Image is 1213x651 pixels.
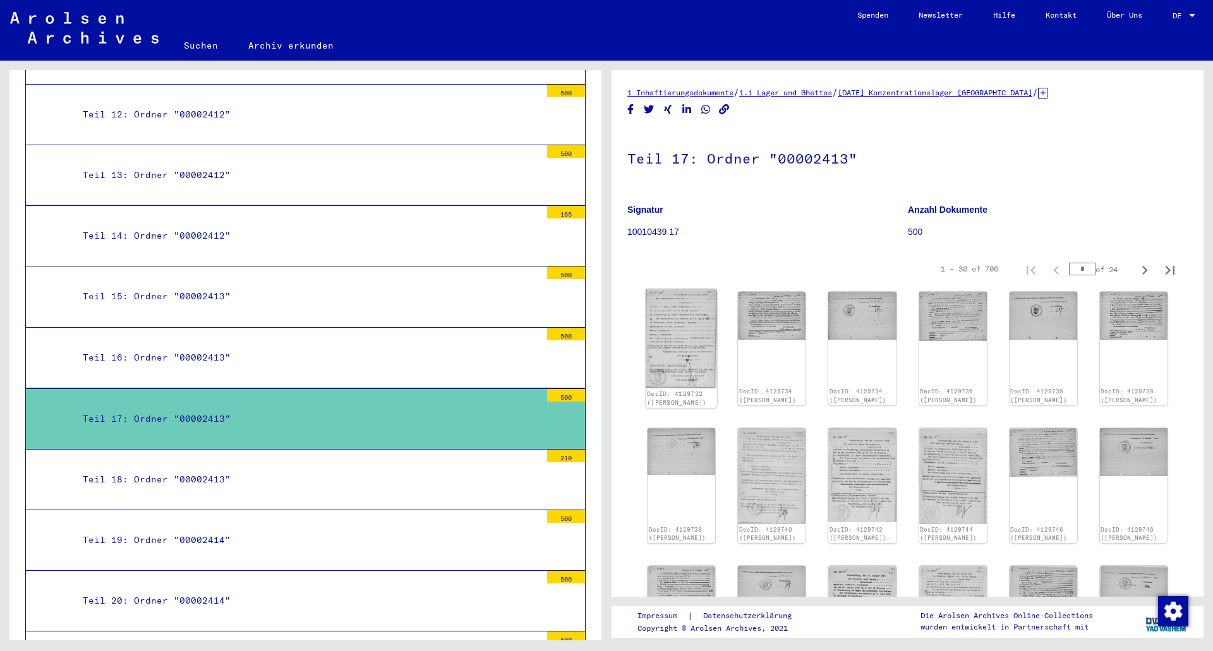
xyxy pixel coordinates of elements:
a: 1 Inhaftierungsdokumente [627,88,733,97]
p: wurden entwickelt in Partnerschaft mit [920,621,1093,633]
a: [DATE] Konzentrationslager [GEOGRAPHIC_DATA] [838,88,1032,97]
div: 500 [547,85,585,97]
a: DocID: 4129740 ([PERSON_NAME]) [739,526,796,542]
div: 210 [547,450,585,462]
div: 500 [547,389,585,402]
button: Copy link [718,102,731,117]
b: Anzahl Dokumente [908,205,987,215]
div: 500 [547,631,585,644]
img: 002.jpg [738,566,806,614]
button: First page [1018,256,1044,282]
a: Datenschutzerklärung [693,609,807,623]
div: Teil 18: Ordner "00002413" [73,467,541,492]
a: Archiv erkunden [233,30,349,61]
div: 1 – 30 of 700 [941,263,998,275]
span: DE [1173,11,1186,20]
div: 165 [547,206,585,218]
a: Impressum [637,609,687,623]
div: Zustimmung ändern [1157,595,1188,626]
div: Teil 13: Ordner "00002412" [73,163,541,188]
a: DocID: 4129734 ([PERSON_NAME]) [739,388,796,403]
img: 001.jpg [646,289,717,388]
p: 10010439 17 [627,225,907,239]
img: 001.jpg [738,292,806,340]
a: DocID: 4129736 ([PERSON_NAME]) [1010,388,1067,403]
div: Teil 14: Ordner "00002412" [73,224,541,248]
img: 001.jpg [648,566,715,615]
a: DocID: 4129738 ([PERSON_NAME]) [1101,388,1157,403]
img: 001.jpg [1010,566,1077,616]
h1: Teil 17: Ordner "00002413" [627,129,1188,185]
img: 001.jpg [919,292,987,341]
button: Previous page [1044,256,1069,282]
img: Zustimmung ändern [1158,596,1188,626]
div: 500 [547,328,585,340]
div: Teil 19: Ordner "00002414" [73,528,541,552]
button: Next page [1132,256,1157,282]
img: 002.jpg [828,292,896,340]
p: Die Arolsen Archives Online-Collections [920,610,1093,621]
a: Suchen [169,30,233,61]
a: DocID: 4129738 ([PERSON_NAME]) [649,526,706,542]
button: Share on LinkedIn [680,102,694,117]
img: 002.jpg [1100,566,1168,615]
div: of 24 [1069,263,1132,275]
img: 001.jpg [828,428,896,522]
img: 001.jpg [738,428,806,524]
img: 002.jpg [648,428,715,475]
button: Share on WhatsApp [699,102,713,117]
img: 001.jpg [1010,428,1077,477]
p: Copyright © Arolsen Archives, 2021 [637,623,807,634]
a: 1.1 Lager und Ghettos [739,88,832,97]
div: Teil 20: Ordner "00002414" [73,588,541,613]
button: Last page [1157,256,1183,282]
a: DocID: 4129742 ([PERSON_NAME]) [830,526,886,542]
img: 001.jpg [1100,292,1168,340]
span: / [832,87,838,98]
img: yv_logo.png [1143,606,1190,637]
img: 002.jpg [1010,292,1077,340]
div: 500 [547,510,585,523]
a: DocID: 4129734 ([PERSON_NAME]) [830,388,886,403]
img: 002.jpg [1100,428,1168,476]
img: 001.jpg [919,428,987,524]
button: Share on Xing [661,102,675,117]
a: DocID: 4129744 ([PERSON_NAME]) [920,526,977,542]
div: | [637,609,807,623]
div: Teil 15: Ordner "00002413" [73,284,541,309]
b: Signatur [627,205,663,215]
a: DocID: 4129736 ([PERSON_NAME]) [920,388,977,403]
div: 500 [547,266,585,279]
div: Teil 17: Ordner "00002413" [73,407,541,431]
img: Arolsen_neg.svg [10,12,159,44]
button: Share on Facebook [624,102,637,117]
div: 500 [547,145,585,158]
a: DocID: 4129746 ([PERSON_NAME]) [1010,526,1067,542]
a: DocID: 4129732 ([PERSON_NAME]) [647,390,707,406]
span: / [1032,87,1038,98]
a: DocID: 4129746 ([PERSON_NAME]) [1101,526,1157,542]
span: / [733,87,739,98]
div: 500 [547,571,585,583]
div: Teil 16: Ordner "00002413" [73,345,541,370]
div: Teil 12: Ordner "00002412" [73,102,541,127]
button: Share on Twitter [643,102,656,117]
p: 500 [908,225,1188,239]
